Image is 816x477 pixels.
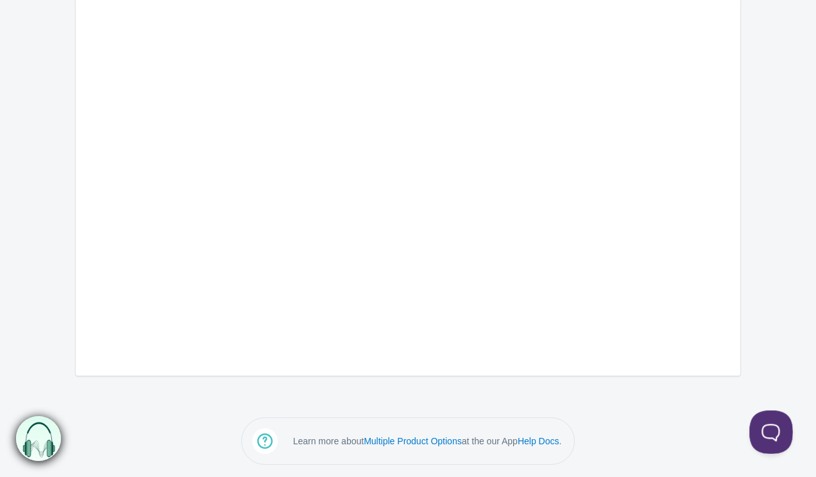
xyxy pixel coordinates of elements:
img: bxm.png [17,417,62,462]
iframe: Toggle Customer Support [749,410,793,454]
iframe: Infinite Product Options App for Shopify | Setup & Install Tutorial | Custom Product Options (2022) [89,10,727,360]
p: Learn more about at the our App . [293,435,562,448]
a: Multiple Product Options [364,436,462,446]
a: Help Docs [518,436,559,446]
